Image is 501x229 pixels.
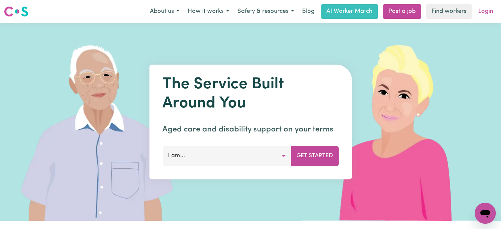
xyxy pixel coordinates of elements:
[162,75,339,113] h1: The Service Built Around You
[383,4,421,19] a: Post a job
[474,4,497,19] a: Login
[4,4,28,19] a: Careseekers logo
[183,5,233,18] button: How it works
[233,5,298,18] button: Safety & resources
[475,203,496,224] iframe: Button to launch messaging window
[146,5,183,18] button: About us
[4,6,28,17] img: Careseekers logo
[321,4,378,19] a: AI Worker Match
[298,4,319,19] a: Blog
[291,146,339,166] button: Get Started
[162,146,291,166] button: I am...
[162,124,339,135] p: Aged care and disability support on your terms
[426,4,472,19] a: Find workers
